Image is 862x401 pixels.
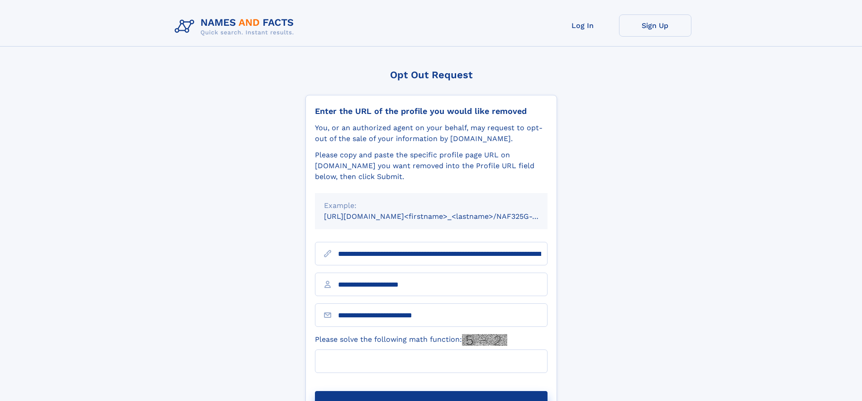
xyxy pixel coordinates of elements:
a: Sign Up [619,14,691,37]
div: You, or an authorized agent on your behalf, may request to opt-out of the sale of your informatio... [315,123,548,144]
div: Please copy and paste the specific profile page URL on [DOMAIN_NAME] you want removed into the Pr... [315,150,548,182]
img: Logo Names and Facts [171,14,301,39]
div: Example: [324,200,538,211]
div: Opt Out Request [305,69,557,80]
a: Log In [547,14,619,37]
div: Enter the URL of the profile you would like removed [315,106,548,116]
label: Please solve the following math function: [315,334,507,346]
small: [URL][DOMAIN_NAME]<firstname>_<lastname>/NAF325G-xxxxxxxx [324,212,565,221]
